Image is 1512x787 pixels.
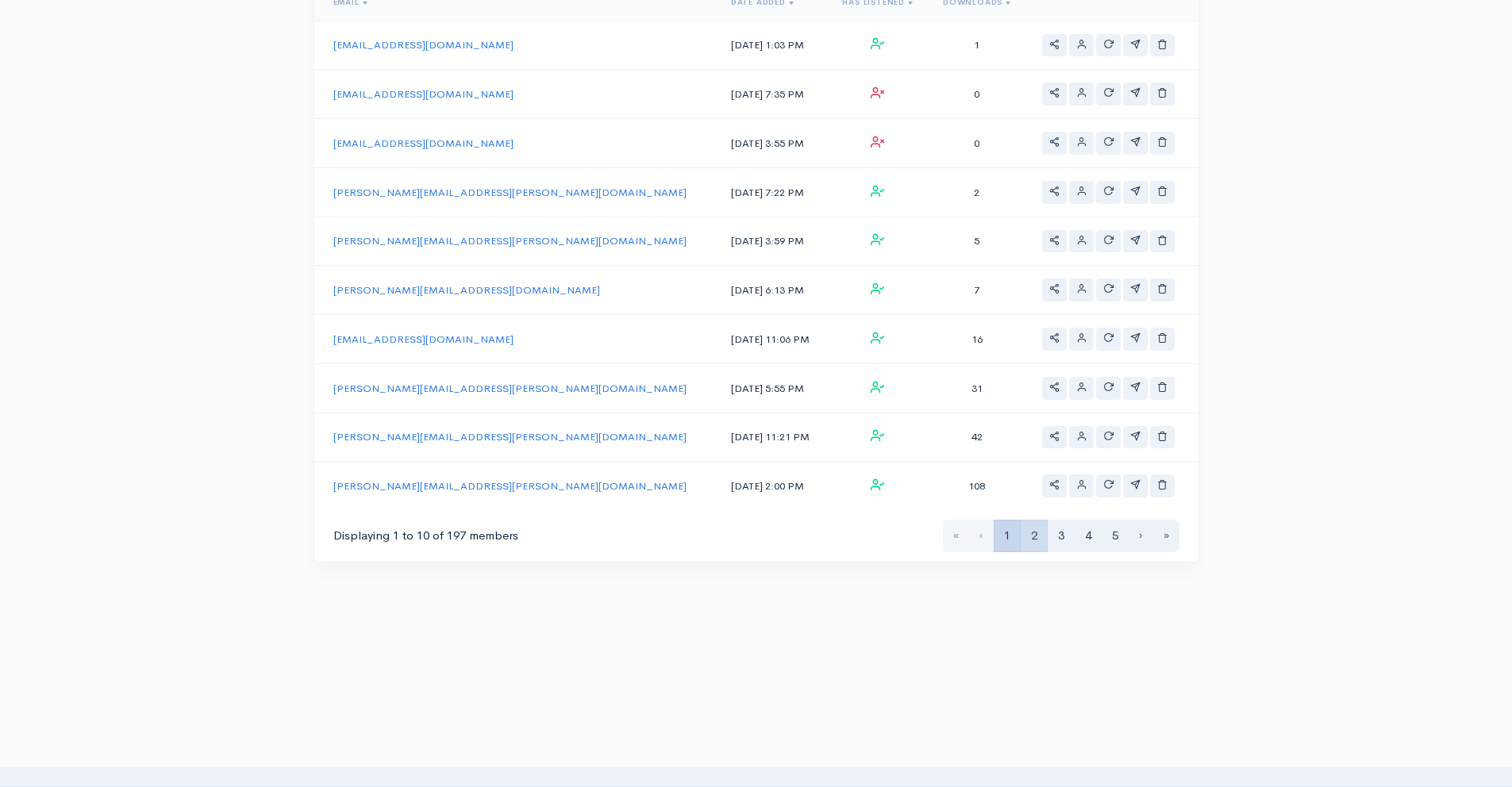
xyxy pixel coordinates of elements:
[1048,520,1075,552] a: 3
[1021,520,1048,552] a: 2
[718,217,828,266] td: [DATE] 3:59 PM
[994,520,1021,552] a: 1
[718,167,828,217] td: [DATE] 7:22 PM
[333,186,687,199] a: [PERSON_NAME][EMAIL_ADDRESS][PERSON_NAME][DOMAIN_NAME]
[333,136,514,150] a: [EMAIL_ADDRESS][DOMAIN_NAME]
[928,21,1025,70] td: 1
[333,38,514,52] a: [EMAIL_ADDRESS][DOMAIN_NAME]
[718,21,828,70] td: [DATE] 1:03 PM
[718,70,828,119] td: [DATE] 7:35 PM
[928,266,1025,315] td: 7
[1038,328,1179,351] div: actions
[333,283,600,297] a: [PERSON_NAME][EMAIL_ADDRESS][DOMAIN_NAME]
[1038,132,1179,155] div: actions
[928,119,1025,168] td: 0
[718,315,828,364] td: [DATE] 11:06 PM
[718,413,828,462] td: [DATE] 11:21 PM
[1038,181,1179,204] div: actions
[1038,34,1179,57] div: actions
[718,119,828,168] td: [DATE] 3:55 PM
[928,70,1025,119] td: 0
[1102,520,1129,552] a: 5
[333,234,687,248] a: [PERSON_NAME][EMAIL_ADDRESS][PERSON_NAME][DOMAIN_NAME]
[928,315,1025,364] td: 16
[1038,377,1179,400] div: actions
[333,479,687,493] a: [PERSON_NAME][EMAIL_ADDRESS][PERSON_NAME][DOMAIN_NAME]
[333,87,514,101] a: [EMAIL_ADDRESS][DOMAIN_NAME]
[1038,83,1179,106] div: actions
[1038,278,1179,301] div: actions
[718,462,828,510] td: [DATE] 2:00 PM
[333,382,687,395] a: [PERSON_NAME][EMAIL_ADDRESS][PERSON_NAME][DOMAIN_NAME]
[333,430,687,443] a: [PERSON_NAME][EMAIL_ADDRESS][PERSON_NAME][DOMAIN_NAME]
[928,217,1025,266] td: 5
[928,413,1025,462] td: 42
[718,266,828,315] td: [DATE] 6:13 PM
[333,527,518,545] div: Displaying 1 to 10 of 197 members
[1075,520,1102,552] a: 4
[1164,528,1169,543] span: »
[1139,528,1143,543] span: ›
[928,167,1025,217] td: 2
[928,363,1025,413] td: 31
[333,332,514,346] a: [EMAIL_ADDRESS][DOMAIN_NAME]
[1038,230,1179,253] div: actions
[1038,426,1179,449] div: actions
[1038,474,1179,497] div: actions
[928,462,1025,510] td: 108
[718,363,828,413] td: [DATE] 5:55 PM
